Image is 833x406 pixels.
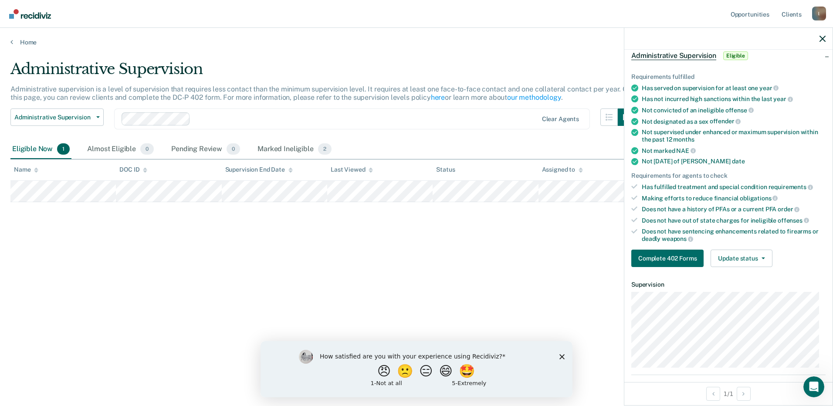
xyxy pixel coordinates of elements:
div: Has fulfilled treatment and special condition [642,183,826,191]
span: offense [725,107,754,114]
div: Making efforts to reduce financial [642,194,826,202]
div: Not convicted of an ineligible [642,106,826,114]
span: offenses [778,217,809,224]
button: Profile dropdown button [812,7,826,20]
div: Not supervised under enhanced or maximum supervision within the past 12 [642,129,826,143]
div: Last Viewed [331,166,373,173]
span: obligations [740,195,778,202]
span: NAE [676,147,695,154]
div: Does not have sentencing enhancements related to firearms or deadly [642,228,826,243]
div: Requirements for agents to check [631,172,826,179]
div: Status [436,166,455,173]
p: Administrative supervision is a level of supervision that requires less contact than the minimum ... [10,85,632,101]
a: Navigate to form link [631,250,707,267]
img: Recidiviz [9,9,51,19]
span: offender [710,118,741,125]
div: 1 / 1 [624,382,833,405]
span: 0 [140,143,154,155]
span: year [773,95,792,102]
span: year [759,85,779,91]
iframe: Survey by Kim from Recidiviz [261,341,572,397]
span: Administrative Supervision [14,114,93,121]
div: Does not have out of state charges for ineligible [642,217,826,224]
div: Marked Ineligible [256,140,333,159]
a: our methodology [507,93,561,101]
button: Update status [711,250,772,267]
button: Previous Opportunity [706,387,720,401]
div: Administrative Supervision [10,60,635,85]
span: requirements [769,183,813,190]
div: Not designated as a sex [642,118,826,125]
div: Almost Eligible [85,140,156,159]
div: Pending Review [169,140,242,159]
div: Administrative SupervisionEligible [624,42,833,70]
span: 0 [227,143,240,155]
button: Next Opportunity [737,387,751,401]
button: Complete 402 Forms [631,250,704,267]
span: months [673,136,694,143]
a: Home [10,38,823,46]
span: weapons [662,235,693,242]
span: Eligible [723,51,748,60]
div: Has served on supervision for at least one [642,84,826,92]
div: Has not incurred high sanctions within the last [642,95,826,103]
div: Name [14,166,38,173]
a: here [431,93,445,101]
div: DOC ID [119,166,147,173]
dt: Supervision [631,281,826,288]
div: Clear agents [542,115,579,123]
div: Supervision End Date [225,166,293,173]
div: Not marked [642,147,826,155]
span: date [732,158,745,165]
span: Administrative Supervision [631,51,716,60]
div: Does not have a history of PFAs or a current PFA order [642,205,826,213]
iframe: Intercom live chat [803,376,824,397]
span: 2 [318,143,332,155]
div: Assigned to [542,166,583,173]
span: 1 [57,143,70,155]
div: l [812,7,826,20]
div: Not [DATE] of [PERSON_NAME] [642,158,826,165]
div: Requirements fulfilled [631,73,826,81]
div: Eligible Now [10,140,71,159]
